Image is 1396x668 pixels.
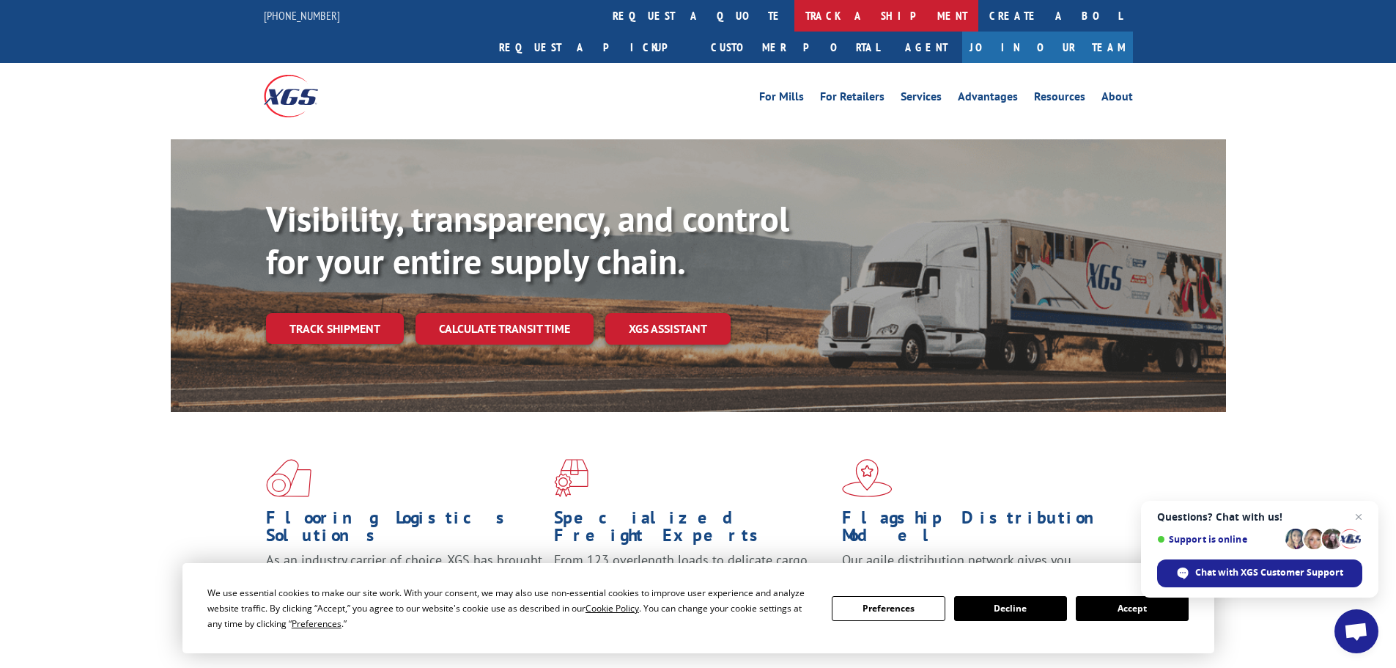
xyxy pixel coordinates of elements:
a: Agent [890,32,962,63]
div: Open chat [1334,609,1378,653]
a: Customer Portal [700,32,890,63]
a: Resources [1034,91,1085,107]
span: Chat with XGS Customer Support [1195,566,1343,579]
a: [PHONE_NUMBER] [264,8,340,23]
button: Accept [1076,596,1189,621]
a: Join Our Team [962,32,1133,63]
a: XGS ASSISTANT [605,313,731,345]
a: For Retailers [820,91,884,107]
span: Support is online [1157,534,1280,545]
img: xgs-icon-total-supply-chain-intelligence-red [266,459,311,497]
div: We use essential cookies to make our site work. With your consent, we may also use non-essential ... [207,585,814,631]
button: Decline [954,596,1067,621]
span: Our agile distribution network gives you nationwide inventory management on demand. [842,551,1112,586]
span: Preferences [292,617,341,630]
h1: Flooring Logistics Solutions [266,509,543,551]
span: Close chat [1350,508,1367,526]
b: Visibility, transparency, and control for your entire supply chain. [266,196,789,284]
h1: Specialized Freight Experts [554,509,831,551]
p: From 123 overlength loads to delicate cargo, our experienced staff knows the best way to move you... [554,551,831,617]
a: Track shipment [266,313,404,344]
a: Calculate transit time [416,313,594,345]
div: Chat with XGS Customer Support [1157,559,1362,587]
button: Preferences [832,596,945,621]
a: Request a pickup [488,32,700,63]
span: Cookie Policy [586,602,639,614]
a: About [1101,91,1133,107]
img: xgs-icon-focused-on-flooring-red [554,459,588,497]
a: Services [901,91,942,107]
h1: Flagship Distribution Model [842,509,1119,551]
span: Questions? Chat with us! [1157,511,1362,523]
img: xgs-icon-flagship-distribution-model-red [842,459,893,497]
a: Advantages [958,91,1018,107]
a: For Mills [759,91,804,107]
span: As an industry carrier of choice, XGS has brought innovation and dedication to flooring logistics... [266,551,542,603]
div: Cookie Consent Prompt [182,563,1214,653]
